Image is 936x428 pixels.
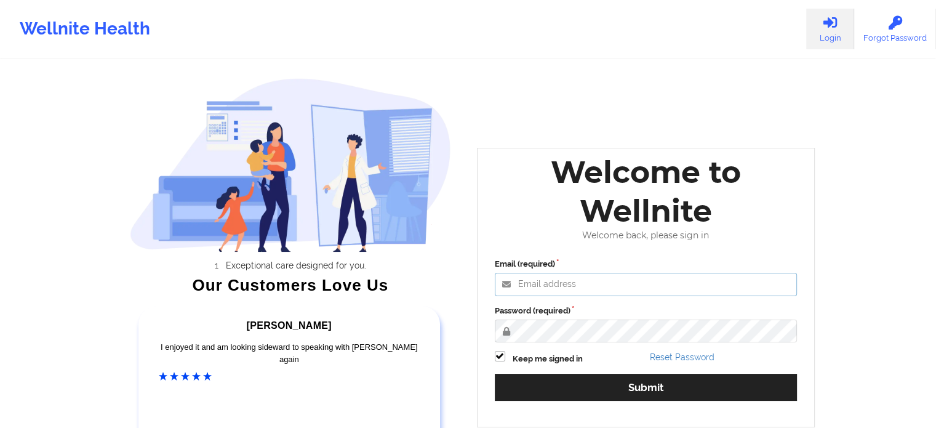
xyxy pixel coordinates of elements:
[806,9,854,49] a: Login
[650,352,714,362] a: Reset Password
[486,153,806,230] div: Welcome to Wellnite
[247,320,332,331] span: [PERSON_NAME]
[495,258,798,270] label: Email (required)
[854,9,936,49] a: Forgot Password
[495,305,798,317] label: Password (required)
[130,78,451,252] img: wellnite-auth-hero_200.c722682e.png
[495,374,798,400] button: Submit
[130,279,451,291] div: Our Customers Love Us
[495,273,798,296] input: Email address
[486,230,806,241] div: Welcome back, please sign in
[141,260,451,270] li: Exceptional care designed for you.
[159,341,420,366] div: I enjoyed it and am looking sideward to speaking with [PERSON_NAME] again
[513,353,583,365] label: Keep me signed in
